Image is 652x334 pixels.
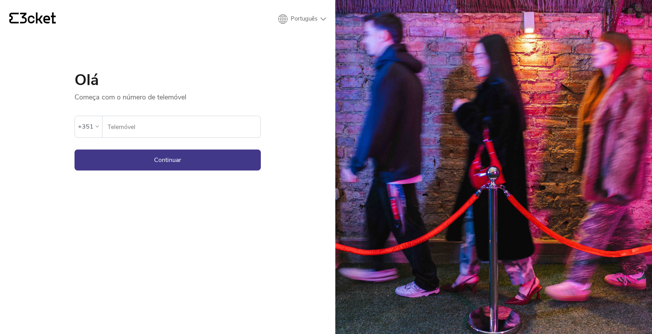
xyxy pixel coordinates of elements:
[9,12,56,26] a: {' '}
[75,150,261,170] button: Continuar
[107,116,260,137] input: Telemóvel
[75,72,261,88] h1: Olá
[9,13,19,24] g: {' '}
[78,121,94,132] div: +351
[102,116,260,138] label: Telemóvel
[75,88,261,102] p: Começa com o número de telemóvel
